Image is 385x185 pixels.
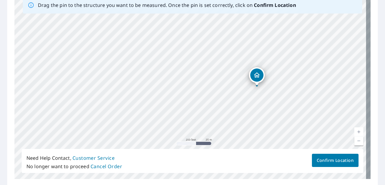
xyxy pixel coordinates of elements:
[317,157,354,164] span: Confirm Location
[26,162,122,171] p: No longer want to proceed
[354,136,363,145] a: Current Level 18, Zoom Out
[312,154,359,167] button: Confirm Location
[26,154,122,162] p: Need Help Contact,
[38,2,296,9] p: Drag the pin to the structure you want to be measured. Once the pin is set correctly, click on
[91,162,122,171] button: Cancel Order
[254,2,296,8] b: Confirm Location
[72,154,115,162] button: Customer Service
[354,127,363,136] a: Current Level 18, Zoom In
